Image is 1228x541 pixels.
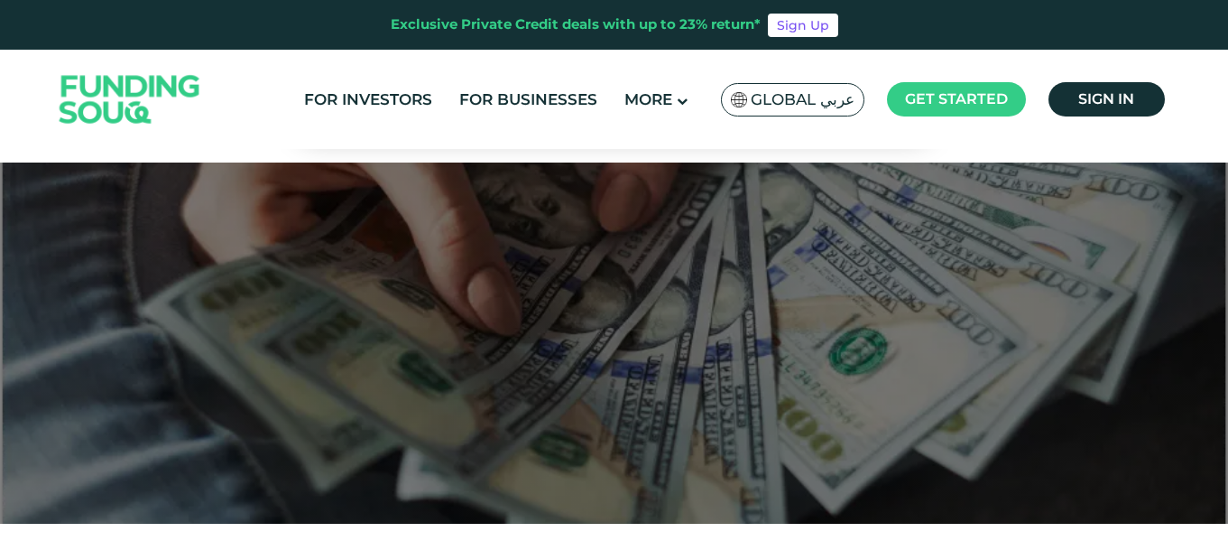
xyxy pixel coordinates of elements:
a: Sign Up [768,14,838,37]
span: Sign in [1078,90,1134,107]
span: More [624,90,672,108]
div: Exclusive Private Credit deals with up to 23% return* [391,14,761,35]
img: Logo [42,54,218,145]
img: SA Flag [731,92,747,107]
span: Get started [905,90,1008,107]
a: For Businesses [455,85,602,115]
a: For Investors [300,85,437,115]
a: Sign in [1048,82,1165,117]
span: Global عربي [751,89,854,110]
